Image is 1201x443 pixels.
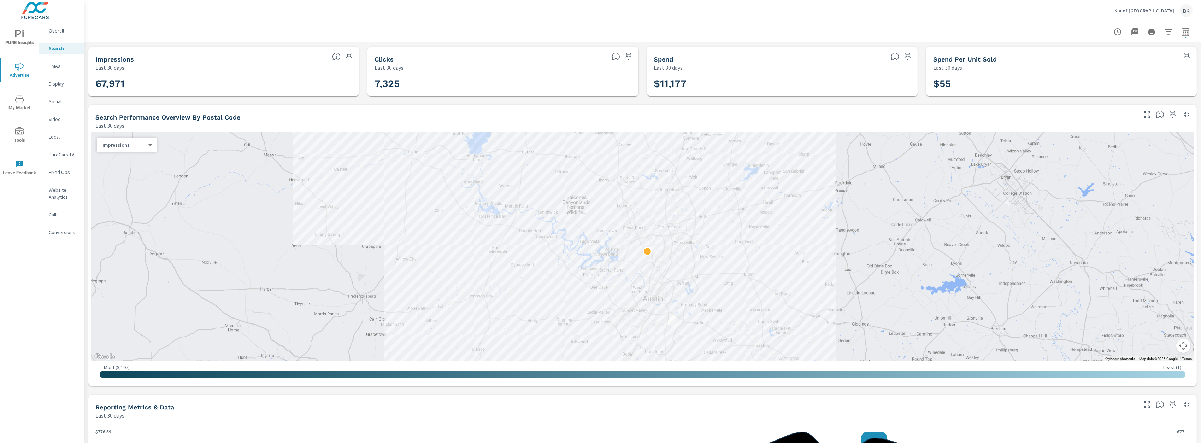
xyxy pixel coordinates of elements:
p: Social [49,98,78,105]
p: Most ( 9,107 ) [104,364,130,371]
div: Search [39,43,84,54]
p: Last 30 days [375,63,404,72]
div: Impressions [97,142,151,148]
span: Tools [2,127,36,145]
h5: Spend [654,56,673,63]
p: Website Analytics [49,186,78,200]
div: Overall [39,25,84,36]
span: The number of times an ad was shown on your behalf. [332,52,341,61]
h3: $11,177 [654,78,911,90]
span: Save this to your personalized report [1181,51,1193,62]
span: Understand Search data over time and see how metrics compare to each other. [1156,400,1164,409]
button: Keyboard shortcuts [1105,356,1135,361]
button: Print Report [1144,25,1159,39]
span: My Market [2,95,36,112]
span: Advertise [2,62,36,80]
div: Display [39,78,84,89]
p: Calls [49,211,78,218]
div: Social [39,96,84,107]
span: Understand Search performance data by postal code. Individual postal codes can be selected and ex... [1156,110,1164,119]
h3: 7,325 [375,78,631,90]
button: Make Fullscreen [1142,109,1153,120]
p: Search [49,45,78,52]
span: Save this to your personalized report [623,51,634,62]
div: Local [39,132,84,142]
div: BK [1180,4,1193,17]
div: PureCars TV [39,149,84,160]
button: Minimize Widget [1181,399,1193,410]
div: Conversions [39,227,84,238]
img: Google [93,352,116,361]
p: Last 30 days [95,63,124,72]
div: PMAX [39,61,84,71]
p: PureCars TV [49,151,78,158]
p: Last 30 days [95,121,124,130]
h5: Reporting Metrics & Data [95,403,174,411]
div: nav menu [0,21,39,184]
p: Fixed Ops [49,169,78,176]
p: Video [49,116,78,123]
h3: 67,971 [95,78,352,90]
p: Impressions [102,142,146,148]
p: PMAX [49,63,78,70]
p: Least ( 1 ) [1163,364,1181,371]
span: Save this to your personalized report [902,51,913,62]
button: Select Date Range [1178,25,1193,39]
div: Website Analytics [39,185,84,202]
button: Apply Filters [1161,25,1176,39]
button: Minimize Widget [1181,109,1193,120]
span: PURE Insights [2,30,36,47]
button: Map camera controls [1176,339,1190,353]
span: The amount of money spent on advertising during the period. [891,52,899,61]
p: Last 30 days [933,63,962,72]
h5: Impressions [95,56,134,63]
h3: $55 [933,78,1190,90]
p: Local [49,133,78,140]
span: Save this to your personalized report [343,51,355,62]
p: Last 30 days [654,63,683,72]
a: Open this area in Google Maps (opens a new window) [93,352,116,361]
span: Save this to your personalized report [1167,399,1178,410]
p: Display [49,80,78,87]
button: Make Fullscreen [1142,399,1153,410]
p: Kia of [GEOGRAPHIC_DATA] [1114,7,1174,14]
button: "Export Report to PDF" [1128,25,1142,39]
span: Leave Feedback [2,160,36,177]
a: Terms (opens in new tab) [1182,357,1192,361]
div: Fixed Ops [39,167,84,177]
span: Map data ©2025 Google [1139,357,1178,361]
p: Overall [49,27,78,34]
h5: Spend Per Unit Sold [933,56,997,63]
text: $776.59 [95,430,111,435]
h5: Clicks [375,56,394,63]
div: Video [39,114,84,124]
p: Conversions [49,229,78,236]
text: 677 [1177,430,1184,435]
span: The number of times an ad was clicked by a consumer. [612,52,620,61]
h5: Search Performance Overview By Postal Code [95,113,240,121]
p: Last 30 days [95,411,124,420]
span: Save this to your personalized report [1167,109,1178,120]
div: Calls [39,209,84,220]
